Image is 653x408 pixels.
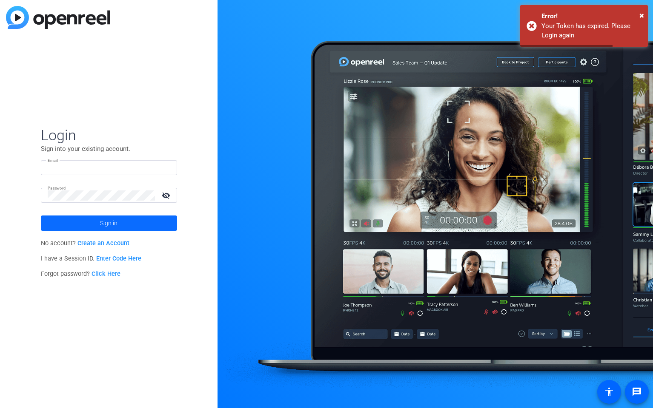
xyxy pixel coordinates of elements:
button: Close [639,9,644,22]
input: Enter Email Address [48,163,170,173]
mat-icon: message [632,387,642,397]
mat-icon: accessibility [604,387,614,397]
mat-label: Email [48,158,58,163]
span: Forgot password? [41,270,121,278]
span: Login [41,126,177,144]
mat-label: Password [48,186,66,190]
mat-icon: visibility_off [157,189,177,201]
span: × [639,10,644,20]
a: Create an Account [77,240,129,247]
a: Enter Code Here [96,255,141,262]
a: Click Here [92,270,120,278]
div: Your Token has expired. Please Login again [541,21,642,40]
span: Sign in [100,212,117,234]
span: No account? [41,240,130,247]
button: Sign in [41,215,177,231]
div: Error! [541,11,642,21]
span: I have a Session ID. [41,255,142,262]
p: Sign into your existing account. [41,144,177,153]
img: blue-gradient.svg [6,6,110,29]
